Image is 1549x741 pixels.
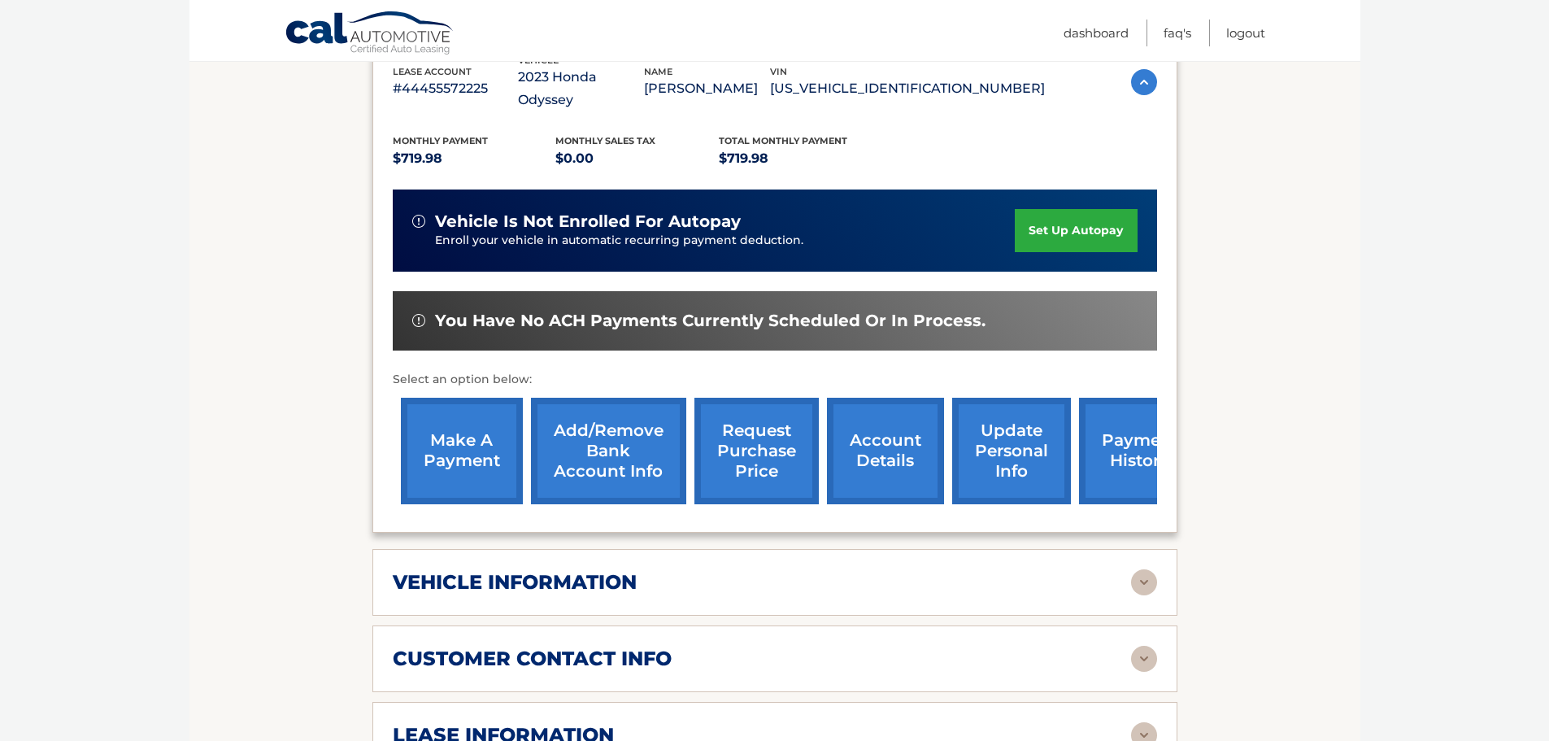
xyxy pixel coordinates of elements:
[1164,20,1191,46] a: FAQ's
[412,215,425,228] img: alert-white.svg
[555,135,655,146] span: Monthly sales Tax
[393,66,472,77] span: lease account
[393,570,637,595] h2: vehicle information
[770,77,1045,100] p: [US_VEHICLE_IDENTIFICATION_NUMBER]
[644,77,770,100] p: [PERSON_NAME]
[719,147,882,170] p: $719.98
[393,77,519,100] p: #44455572225
[393,370,1157,390] p: Select an option below:
[694,398,819,504] a: request purchase price
[435,211,741,232] span: vehicle is not enrolled for autopay
[401,398,523,504] a: make a payment
[518,66,644,111] p: 2023 Honda Odyssey
[435,311,986,331] span: You have no ACH payments currently scheduled or in process.
[1015,209,1137,252] a: set up autopay
[952,398,1071,504] a: update personal info
[770,66,787,77] span: vin
[412,314,425,327] img: alert-white.svg
[555,147,719,170] p: $0.00
[435,232,1016,250] p: Enroll your vehicle in automatic recurring payment deduction.
[393,647,672,671] h2: customer contact info
[1131,69,1157,95] img: accordion-active.svg
[1131,569,1157,595] img: accordion-rest.svg
[393,147,556,170] p: $719.98
[285,11,455,58] a: Cal Automotive
[1226,20,1265,46] a: Logout
[827,398,944,504] a: account details
[644,66,672,77] span: name
[1064,20,1129,46] a: Dashboard
[1079,398,1201,504] a: payment history
[719,135,847,146] span: Total Monthly Payment
[531,398,686,504] a: Add/Remove bank account info
[1131,646,1157,672] img: accordion-rest.svg
[393,135,488,146] span: Monthly Payment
